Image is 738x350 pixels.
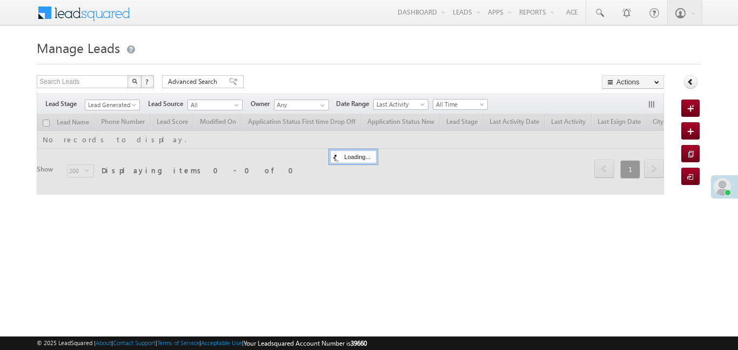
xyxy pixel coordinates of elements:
a: Last Activity [373,99,428,110]
span: Manage Leads [37,39,120,56]
span: Lead Source [148,99,187,109]
a: Acceptable Use [201,339,242,346]
button: ? [141,75,154,88]
a: Contact Support [113,339,156,346]
span: Lead Stage [45,99,85,109]
div: Loading... [330,150,376,163]
span: Lead Generated [85,100,137,110]
span: Your Leadsquared Account Number is [244,339,367,347]
span: All Time [433,100,485,109]
a: Terms of Service [157,339,199,346]
span: Advanced Search [168,77,220,87]
span: © 2025 LeadSquared | | | | | [37,338,367,348]
a: All Time [433,99,488,110]
a: About [96,339,111,346]
a: All [187,100,243,110]
span: Date Range [336,99,373,109]
span: ? [145,77,150,86]
input: Type to Search [274,100,329,110]
span: Owner [251,99,274,109]
span: Last Activity [374,100,425,109]
img: Search [132,78,137,84]
span: 39660 [351,339,367,347]
a: Lead Generated [85,100,140,110]
button: Actions [602,75,664,89]
a: Show All Items [314,100,328,111]
span: All [188,100,239,110]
